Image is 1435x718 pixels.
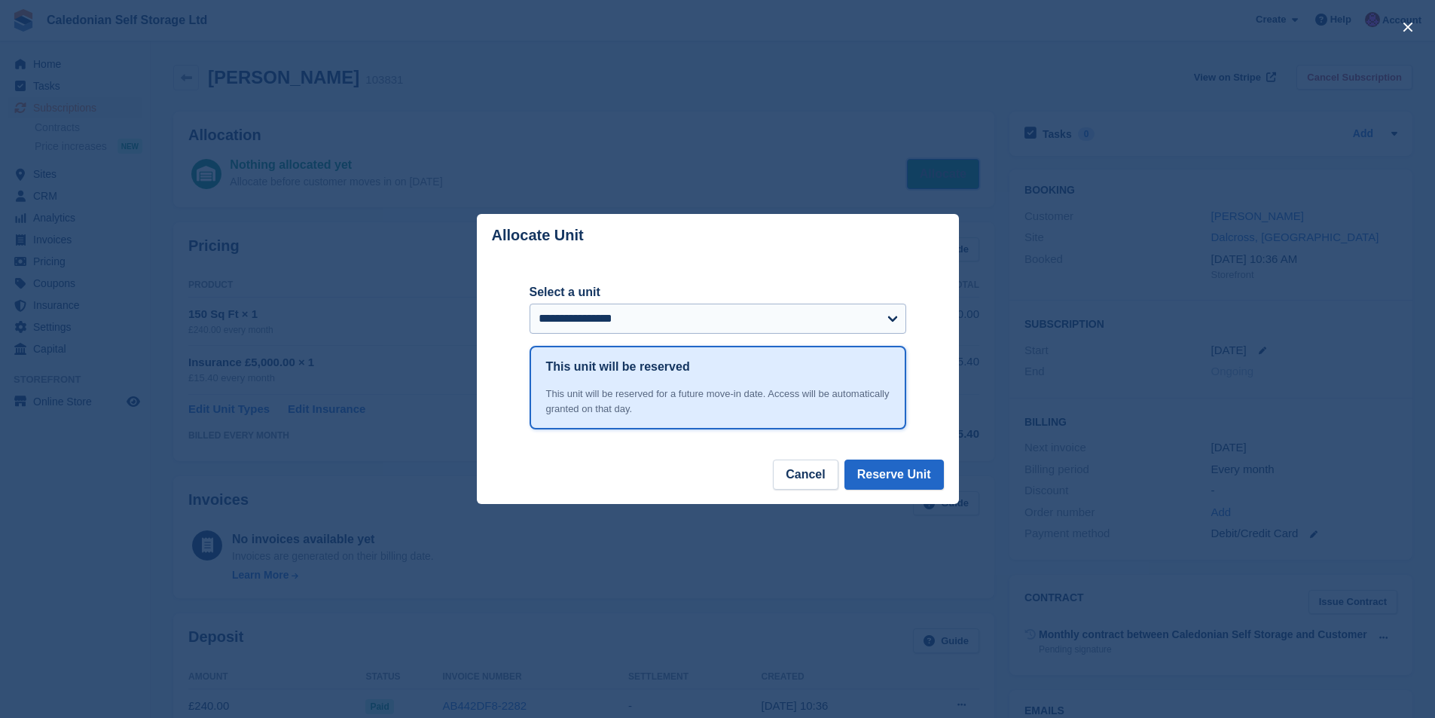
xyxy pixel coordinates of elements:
div: This unit will be reserved for a future move-in date. Access will be automatically granted on tha... [546,386,890,416]
p: Allocate Unit [492,227,584,244]
label: Select a unit [530,283,906,301]
button: Cancel [773,460,838,490]
button: Reserve Unit [844,460,944,490]
button: close [1396,15,1420,39]
h1: This unit will be reserved [546,358,690,376]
